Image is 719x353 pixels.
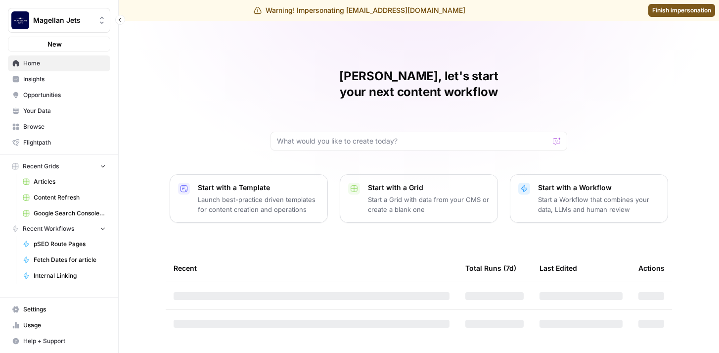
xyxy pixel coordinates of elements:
[8,159,110,174] button: Recent Grids
[8,103,110,119] a: Your Data
[47,39,62,49] span: New
[34,240,106,249] span: pSEO Route Pages
[33,15,93,25] span: Magellan Jets
[23,337,106,346] span: Help + Support
[8,87,110,103] a: Opportunities
[539,254,577,282] div: Last Edited
[277,136,549,146] input: What would you like to create today?
[174,254,449,282] div: Recent
[8,333,110,349] button: Help + Support
[11,11,29,29] img: Magellan Jets Logo
[18,252,110,268] a: Fetch Dates for article
[23,305,106,314] span: Settings
[8,8,110,33] button: Workspace: Magellan Jets
[198,183,319,193] p: Start with a Template
[8,37,110,51] button: New
[538,195,660,214] p: Start a Workflow that combines your data, LLMs and human review
[34,255,106,264] span: Fetch Dates for article
[18,236,110,252] a: pSEO Route Pages
[34,209,106,218] span: Google Search Console - Library
[34,271,106,280] span: Internal Linking
[23,122,106,131] span: Browse
[18,268,110,284] a: Internal Linking
[254,5,465,15] div: Warning! Impersonating [EMAIL_ADDRESS][DOMAIN_NAME]
[652,6,711,15] span: Finish impersonation
[23,75,106,84] span: Insights
[270,68,567,100] h1: [PERSON_NAME], let's start your next content workflow
[8,119,110,135] a: Browse
[538,183,660,193] p: Start with a Workflow
[198,195,319,214] p: Launch best-practice driven templates for content creation and operations
[368,195,490,214] p: Start a Grid with data from your CMS or create a blank one
[23,91,106,100] span: Opportunities
[8,135,110,151] a: Flightpath
[368,183,490,193] p: Start with a Grid
[8,221,110,236] button: Recent Workflows
[23,138,106,147] span: Flightpath
[18,190,110,205] a: Content Refresh
[638,254,665,282] div: Actions
[18,174,110,190] a: Articles
[8,302,110,317] a: Settings
[34,193,106,202] span: Content Refresh
[648,4,715,17] a: Finish impersonation
[340,174,498,223] button: Start with a GridStart a Grid with data from your CMS or create a blank one
[23,321,106,330] span: Usage
[23,59,106,68] span: Home
[34,177,106,186] span: Articles
[465,254,516,282] div: Total Runs (7d)
[8,55,110,71] a: Home
[23,162,59,171] span: Recent Grids
[23,224,74,233] span: Recent Workflows
[170,174,328,223] button: Start with a TemplateLaunch best-practice driven templates for content creation and operations
[8,317,110,333] a: Usage
[18,205,110,221] a: Google Search Console - Library
[8,71,110,87] a: Insights
[23,106,106,115] span: Your Data
[510,174,668,223] button: Start with a WorkflowStart a Workflow that combines your data, LLMs and human review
